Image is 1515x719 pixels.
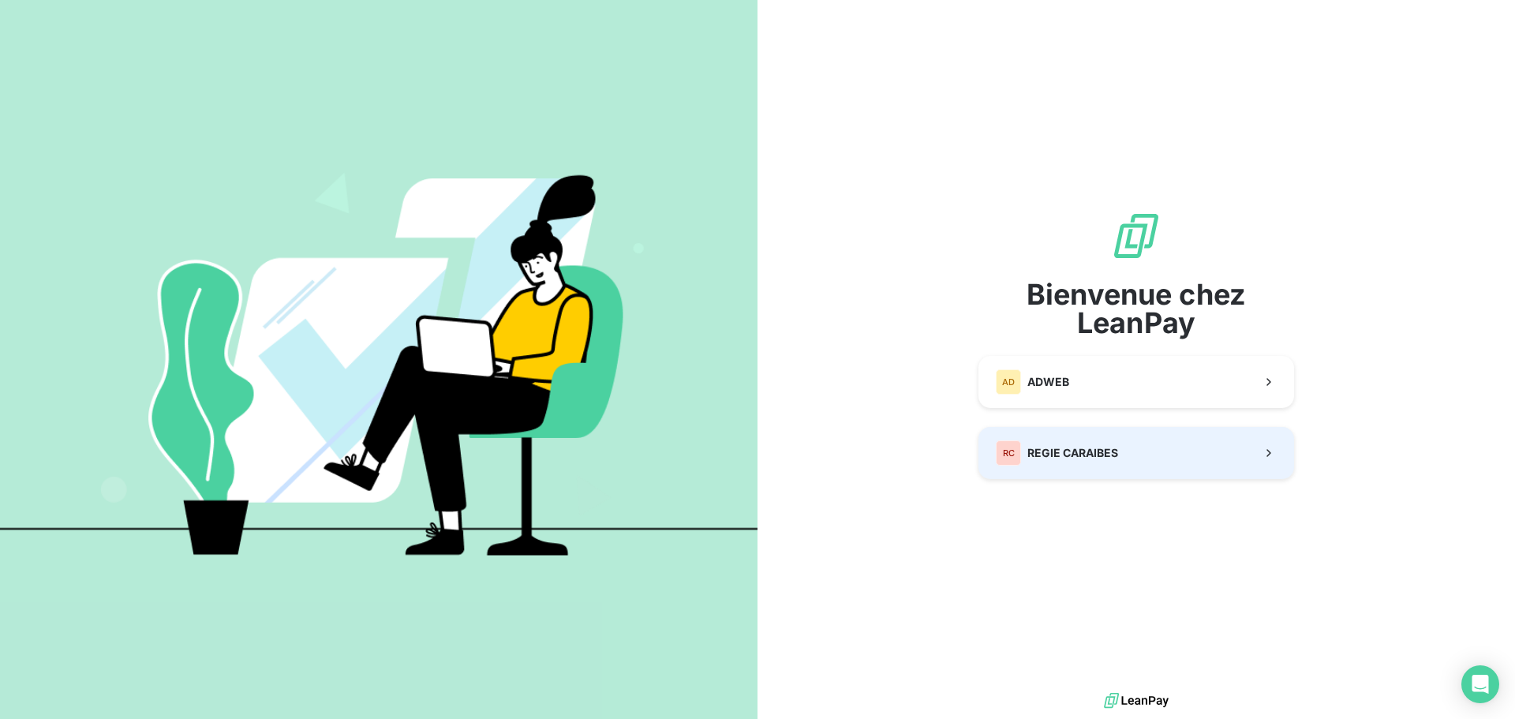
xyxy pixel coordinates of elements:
span: ADWEB [1027,374,1069,390]
div: Open Intercom Messenger [1461,665,1499,703]
img: logo sigle [1111,211,1161,261]
img: logo [1104,689,1169,713]
div: AD [996,369,1021,395]
span: Bienvenue chez LeanPay [978,280,1294,337]
div: RC [996,440,1021,466]
button: RCREGIE CARAIBES [978,427,1294,479]
button: ADADWEB [978,356,1294,408]
span: REGIE CARAIBES [1027,445,1118,461]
